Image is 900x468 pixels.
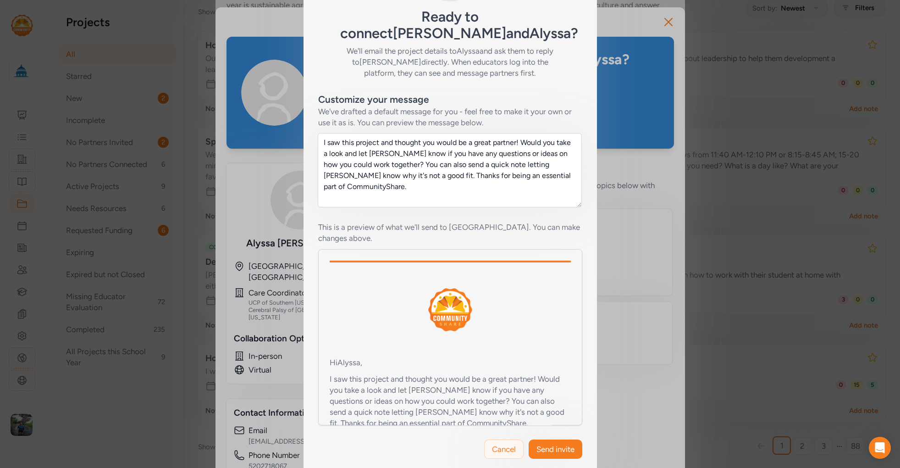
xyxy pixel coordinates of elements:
[529,440,582,459] button: Send invite
[330,357,571,368] div: Hi Alyssa ,
[869,437,891,459] div: Open Intercom Messenger
[428,288,472,331] img: logo
[340,9,560,42] h5: Ready to connect [PERSON_NAME] and Alyssa ?
[492,444,516,455] span: Cancel
[318,222,582,244] div: This is a preview of what we'll send to [GEOGRAPHIC_DATA]. You can make changes above.
[330,373,571,429] p: I saw this project and thought you would be a great partner! Would you take a look and let [PERSO...
[318,93,429,106] div: Customize your message
[484,440,524,459] button: Cancel
[340,45,560,78] h6: We'll email the project details to Alyssa and ask them to reply to [PERSON_NAME] directly. When e...
[536,444,574,455] span: Send invite
[318,106,582,128] div: We've drafted a default message for you - feel free to make it your own or use it as is. You can ...
[318,133,582,207] textarea: I saw this project and thought you would be a great partner! Would you take a look and let [PERSO...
